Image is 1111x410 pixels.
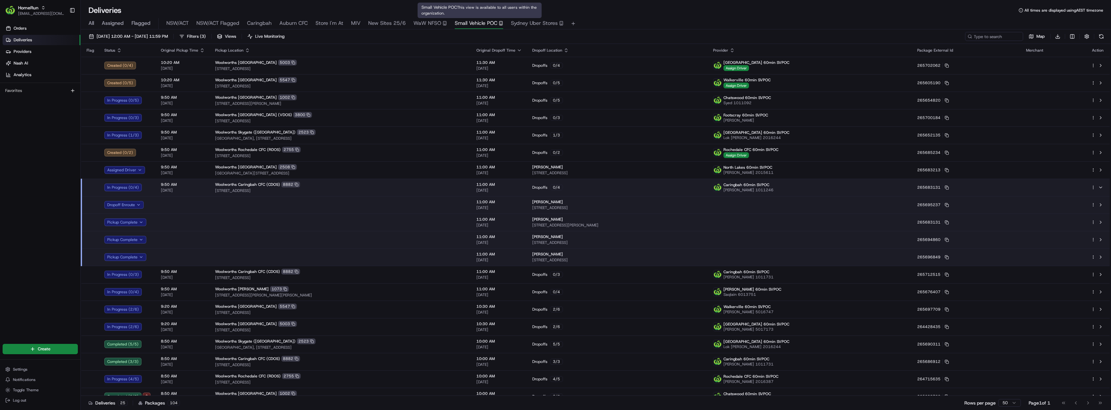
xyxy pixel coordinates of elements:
button: [EMAIL_ADDRESS][DOMAIN_NAME] [18,11,64,16]
span: Original Pickup Time [161,48,198,53]
div: Action [1091,48,1105,53]
span: [DATE] [476,327,522,332]
span: 10:00 AM [476,356,522,361]
img: ww.png [713,375,722,383]
button: 265712515 [917,272,949,277]
button: 265694860 [917,237,949,242]
span: Footscray 60min SVPOC [723,113,768,118]
span: [PERSON_NAME] 2015611 [723,170,774,175]
span: Log out [13,398,26,403]
span: 11:00 AM [476,199,522,205]
span: [STREET_ADDRESS] [532,170,702,175]
button: HomeRun [18,5,38,11]
span: 11:00 AM [476,147,522,152]
button: Log out [3,396,78,405]
button: 265695237 [917,202,949,207]
button: 265690311 [917,342,949,347]
span: Assigned [102,19,124,27]
span: Sydney Uber Stores [511,19,558,27]
span: 265712515 [917,272,940,277]
span: Notifications [13,377,36,382]
span: [DATE] [476,345,522,350]
span: 11:00 AM [476,286,522,292]
span: [STREET_ADDRESS] [215,362,466,367]
span: 10:30 AM [476,321,522,326]
button: 265698762 [917,394,949,399]
span: Views [225,34,236,39]
span: [STREET_ADDRESS] [215,327,466,333]
span: 265685234 [917,150,940,155]
span: [DATE] [476,101,522,106]
div: Favorites [3,85,78,96]
span: Woolworths Skygate ([GEOGRAPHIC_DATA]) [215,339,296,344]
span: 11:00 AM [476,182,522,187]
span: Flagged [131,19,151,27]
span: Woolworths [GEOGRAPHIC_DATA] [215,321,277,326]
span: [PERSON_NAME] 1011246 [723,187,774,193]
div: 0 / 4 [550,63,563,68]
div: 5003 [278,60,297,65]
span: All times are displayed using AEST timezone [1024,8,1103,13]
span: [PERSON_NAME] 60min SVPOC [723,287,781,292]
span: 10:20 AM [161,60,205,65]
span: 11:00 AM [476,165,522,170]
button: Toggle Theme [3,385,78,395]
span: Assign Driver [723,83,749,88]
span: [DATE] [161,118,205,123]
span: Rochedale CFC 60min SVPOC [723,147,778,152]
img: ww.png [713,305,722,314]
div: 3800 [293,112,312,118]
span: 9:20 AM [161,304,205,309]
button: Notifications [3,375,78,384]
span: Small Vehicle POC [455,19,497,27]
span: Status [104,48,115,53]
span: [DATE] [476,170,522,175]
span: NSW/ACT [166,19,189,27]
img: ww.png [713,79,722,87]
span: Woolworths Rochedale CFC (RDOS) [215,147,281,152]
span: MIV [351,19,360,27]
span: [DATE] [476,118,522,123]
span: Caringbah 60min SVPOC [723,269,769,275]
span: 9:50 AM [161,286,205,292]
button: Pickup Complete [104,253,146,261]
span: Create [38,346,50,352]
span: [DATE] [161,135,205,141]
span: 264715635 [917,376,940,382]
span: [DATE] [476,257,522,263]
span: [GEOGRAPHIC_DATA] 60min SVPOC [723,130,789,135]
span: 11:00 AM [476,234,522,239]
span: Woolworths [GEOGRAPHIC_DATA] [215,165,277,170]
span: Walkerville 60min SVPOC [723,77,771,83]
img: ww.png [713,131,722,139]
span: Provider [713,48,728,53]
span: [STREET_ADDRESS] [215,188,466,193]
button: Live Monitoring [244,32,287,41]
span: [PERSON_NAME] [532,252,563,257]
div: 0 / 3 [550,115,563,121]
div: 8882 [281,182,300,187]
span: Pickup Location [215,48,244,53]
span: 265690311 [917,342,940,347]
span: North Lakes 60min SVPOC [723,165,772,170]
span: [DATE] [476,205,522,210]
span: 265694860 [917,237,940,242]
span: Woolworths [PERSON_NAME] [215,286,269,292]
span: 11:00 AM [476,217,522,222]
img: ww.png [713,288,722,296]
span: [PERSON_NAME] 5016747 [723,309,774,315]
span: [DATE] [476,362,522,367]
span: Nash AI [14,60,28,66]
span: 11:00 AM [476,95,522,100]
span: Deliveries [14,37,32,43]
span: Dropoffs [532,185,547,190]
span: [STREET_ADDRESS] [215,66,466,71]
span: [DATE] [161,327,205,332]
span: [DATE] [476,153,522,158]
div: 0 / 5 [550,80,563,86]
span: Lok [PERSON_NAME] 2016244 [723,135,789,140]
span: 9:50 AM [161,165,205,170]
div: 0 / 3 [550,272,563,277]
span: Toggle Theme [13,387,39,393]
span: Walkerville 60min SVPOC [723,304,771,309]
